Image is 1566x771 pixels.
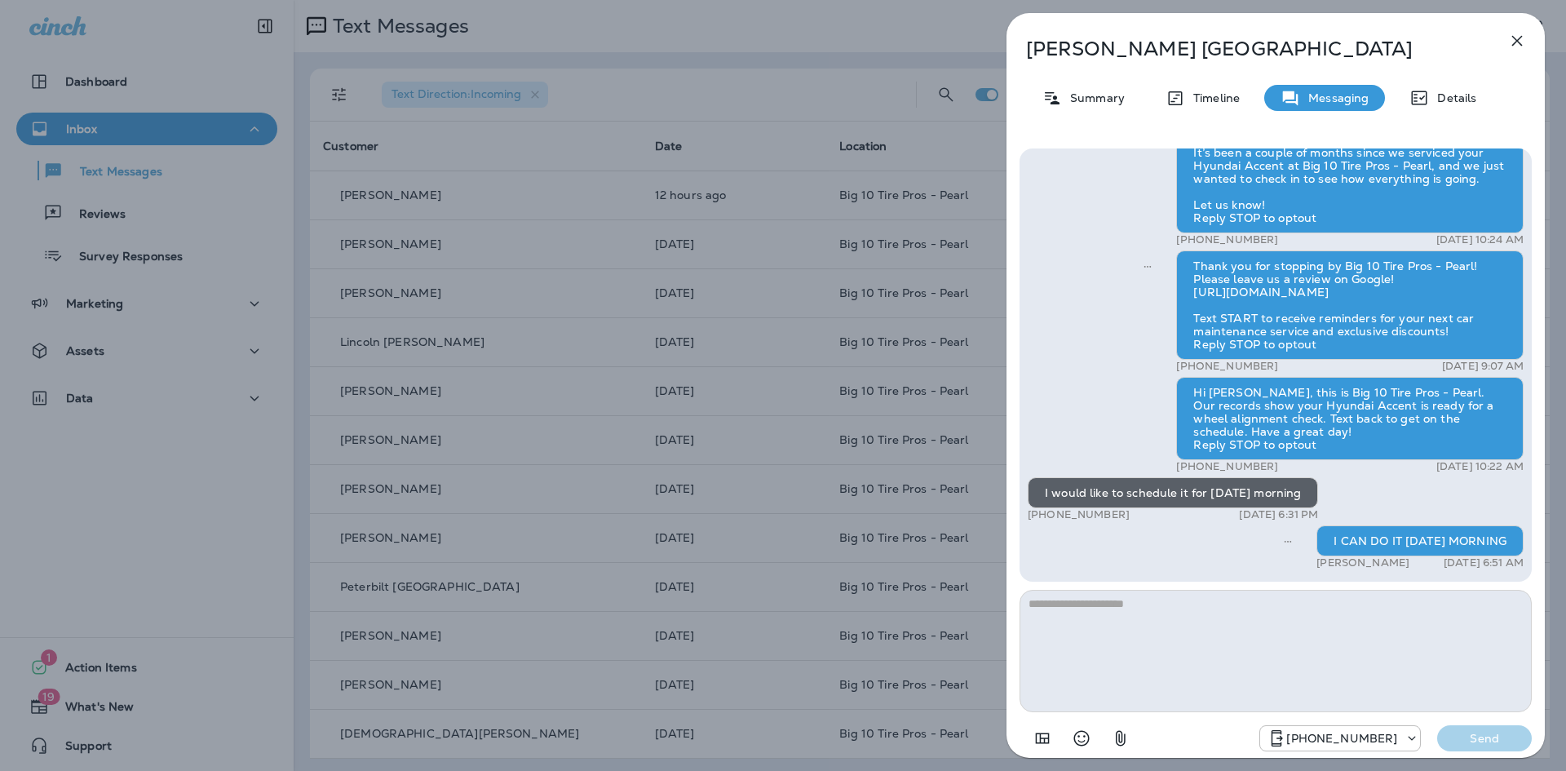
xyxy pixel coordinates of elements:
[1144,258,1152,273] span: Sent
[1316,556,1409,569] p: [PERSON_NAME]
[1316,525,1524,556] div: I CAN DO IT [DATE] MORNING
[1436,233,1524,246] p: [DATE] 10:24 AM
[1239,508,1318,521] p: [DATE] 6:31 PM
[1062,91,1125,104] p: Summary
[1028,477,1318,508] div: I would like to schedule it for [DATE] morning
[1026,38,1471,60] p: [PERSON_NAME] [GEOGRAPHIC_DATA]
[1444,556,1524,569] p: [DATE] 6:51 AM
[1286,732,1397,745] p: [PHONE_NUMBER]
[1176,250,1524,360] div: Thank you for stopping by Big 10 Tire Pros - Pearl! Please leave us a review on Google! [URL][DOM...
[1176,111,1524,233] div: Hi [PERSON_NAME], It’s been a couple of months since we serviced your Hyundai Accent at Big 10 Ti...
[1065,722,1098,755] button: Select an emoji
[1185,91,1240,104] p: Timeline
[1028,508,1130,521] p: [PHONE_NUMBER]
[1284,533,1292,547] span: Sent
[1429,91,1476,104] p: Details
[1176,377,1524,460] div: Hi [PERSON_NAME], this is Big 10 Tire Pros - Pearl. Our records show your Hyundai Accent is ready...
[1260,729,1420,748] div: +1 (601) 647-4599
[1300,91,1369,104] p: Messaging
[1436,460,1524,473] p: [DATE] 10:22 AM
[1442,360,1524,373] p: [DATE] 9:07 AM
[1026,722,1059,755] button: Add in a premade template
[1176,360,1278,373] p: [PHONE_NUMBER]
[1176,460,1278,473] p: [PHONE_NUMBER]
[1176,233,1278,246] p: [PHONE_NUMBER]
